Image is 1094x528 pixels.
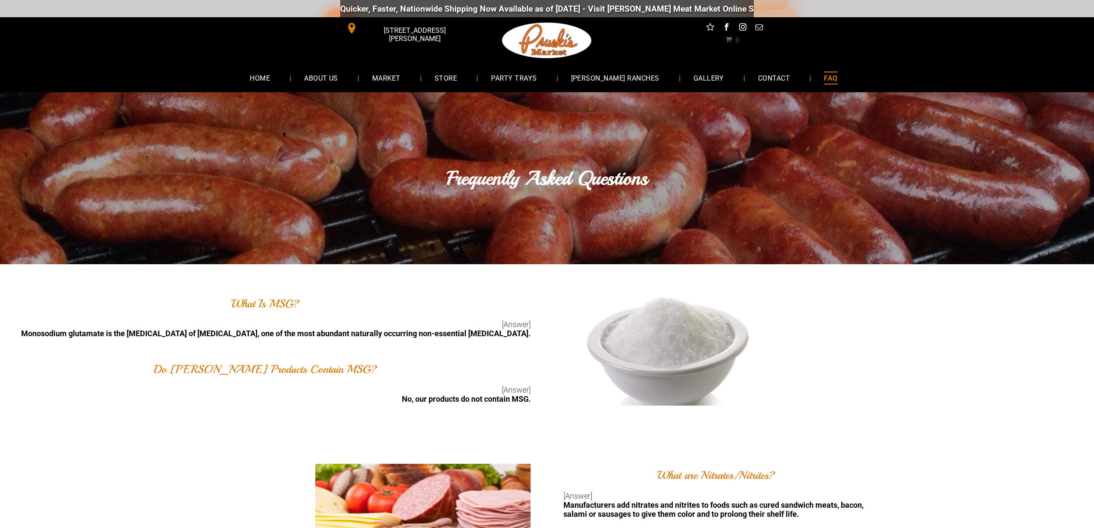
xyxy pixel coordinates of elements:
[558,66,672,89] a: [PERSON_NAME] RANCHES
[737,22,749,35] a: instagram
[563,491,869,519] div: [Answer]
[563,500,869,519] div: Manufacturers add nitrates and nitrites to foods such as cured sandwich meats, bacon, salami or s...
[237,66,283,89] a: HOME
[154,362,377,376] font: Do [PERSON_NAME] Products Contain MSG?
[478,66,550,89] a: PARTY TRAYS
[736,36,739,43] span: 0
[811,66,850,89] a: FAQ
[754,22,765,35] a: email
[721,22,732,35] a: facebook
[563,292,779,406] img: msg-1920w.jpg
[502,320,531,329] span: [Answer]
[359,66,413,89] a: MARKET
[657,468,775,482] font: What are Nitrates/Nitrites?
[500,17,594,64] img: Pruski-s+Market+HQ+Logo2-1920w.png
[21,329,531,338] b: Monosodium glutamate is the [MEDICAL_DATA] of [MEDICAL_DATA], one of the most abundant naturally ...
[705,22,716,35] a: Social network
[340,22,472,35] a: [STREET_ADDRESS][PERSON_NAME]
[681,66,737,89] a: GALLERY
[447,166,648,191] font: Frequently Asked Questions
[502,385,531,394] span: [Answer]
[422,66,470,89] a: STORE
[359,22,470,47] span: [STREET_ADDRESS][PERSON_NAME]
[231,297,299,311] font: What Is MSG?
[745,66,803,89] a: CONTACT
[291,66,351,89] a: ABOUT US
